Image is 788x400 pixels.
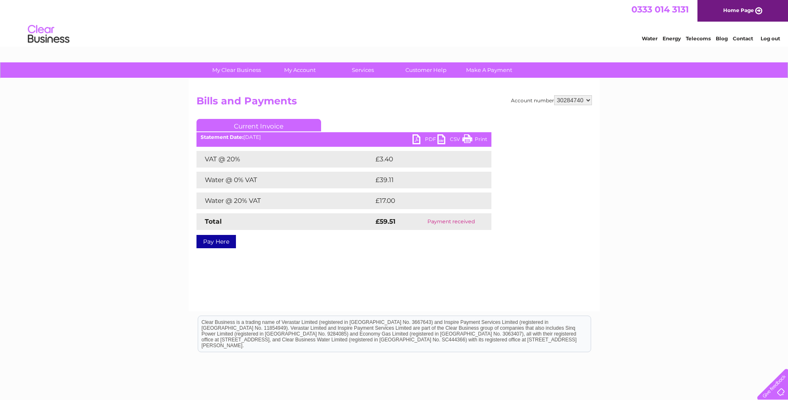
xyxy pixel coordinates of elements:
[329,62,397,78] a: Services
[376,217,395,225] strong: £59.51
[733,35,753,42] a: Contact
[761,35,780,42] a: Log out
[462,134,487,146] a: Print
[455,62,523,78] a: Make A Payment
[392,62,460,78] a: Customer Help
[716,35,728,42] a: Blog
[663,35,681,42] a: Energy
[373,193,474,209] td: £17.00
[411,213,491,230] td: Payment received
[686,35,711,42] a: Telecoms
[511,95,592,105] div: Account number
[196,119,321,131] a: Current Invoice
[373,151,472,168] td: £3.40
[373,172,473,188] td: £39.11
[205,217,222,225] strong: Total
[437,134,462,146] a: CSV
[202,62,271,78] a: My Clear Business
[631,4,689,15] a: 0333 014 3131
[412,134,437,146] a: PDF
[642,35,658,42] a: Water
[196,134,491,140] div: [DATE]
[196,172,373,188] td: Water @ 0% VAT
[196,193,373,209] td: Water @ 20% VAT
[265,62,334,78] a: My Account
[196,235,236,248] a: Pay Here
[198,5,591,40] div: Clear Business is a trading name of Verastar Limited (registered in [GEOGRAPHIC_DATA] No. 3667643...
[27,22,70,47] img: logo.png
[201,134,243,140] b: Statement Date:
[196,151,373,168] td: VAT @ 20%
[196,95,592,111] h2: Bills and Payments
